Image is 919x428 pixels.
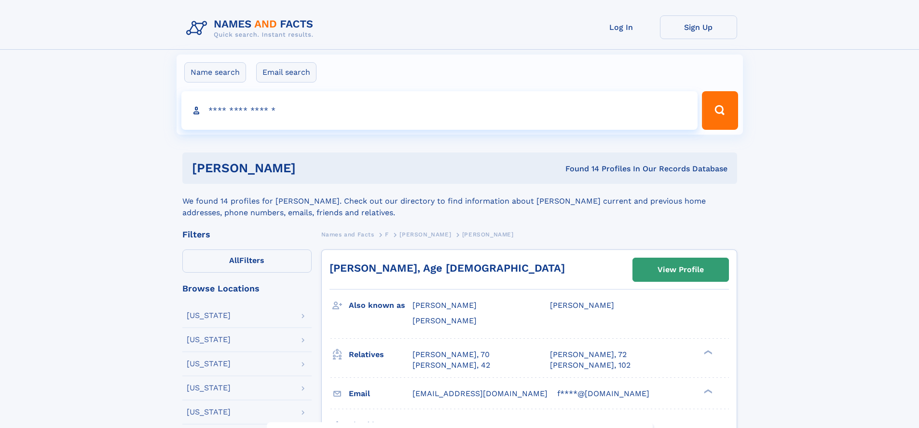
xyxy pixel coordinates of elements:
a: Sign Up [660,15,737,39]
span: [PERSON_NAME] [412,316,477,325]
div: Filters [182,230,312,239]
button: Search Button [702,91,738,130]
a: [PERSON_NAME], 70 [412,349,490,360]
label: Name search [184,62,246,83]
span: [PERSON_NAME] [462,231,514,238]
div: Browse Locations [182,284,312,293]
a: View Profile [633,258,728,281]
span: F [385,231,389,238]
a: Names and Facts [321,228,374,240]
span: [PERSON_NAME] [412,301,477,310]
a: F [385,228,389,240]
div: We found 14 profiles for [PERSON_NAME]. Check out our directory to find information about [PERSON... [182,184,737,219]
div: [US_STATE] [187,336,231,344]
a: [PERSON_NAME] [399,228,451,240]
div: ❯ [701,349,713,355]
label: Filters [182,249,312,273]
img: Logo Names and Facts [182,15,321,41]
span: [EMAIL_ADDRESS][DOMAIN_NAME] [412,389,548,398]
a: [PERSON_NAME], 72 [550,349,627,360]
span: [PERSON_NAME] [399,231,451,238]
span: [PERSON_NAME] [550,301,614,310]
h3: Relatives [349,346,412,363]
h3: Also known as [349,297,412,314]
input: search input [181,91,698,130]
div: [US_STATE] [187,384,231,392]
a: [PERSON_NAME], 102 [550,360,631,371]
a: Log In [583,15,660,39]
div: ❯ [701,388,713,394]
h3: Email [349,386,412,402]
div: [US_STATE] [187,408,231,416]
label: Email search [256,62,316,83]
span: All [229,256,239,265]
div: Found 14 Profiles In Our Records Database [430,164,727,174]
a: [PERSON_NAME], 42 [412,360,490,371]
div: View Profile [658,259,704,281]
a: [PERSON_NAME], Age [DEMOGRAPHIC_DATA] [329,262,565,274]
div: [US_STATE] [187,312,231,319]
h1: [PERSON_NAME] [192,162,431,174]
div: [US_STATE] [187,360,231,368]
